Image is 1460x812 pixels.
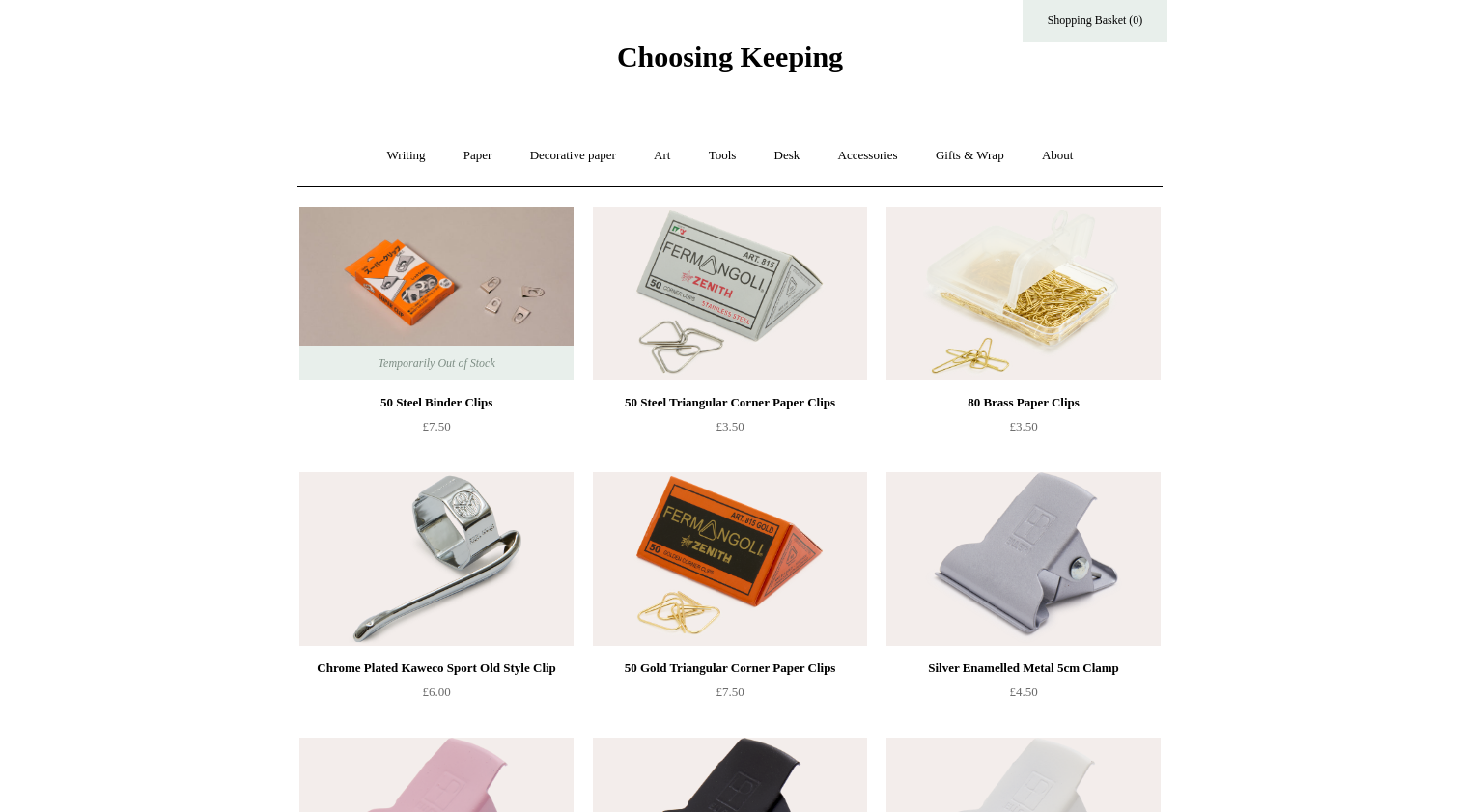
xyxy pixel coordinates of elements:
span: Choosing Keeping [617,41,843,72]
a: About [1025,130,1091,182]
span: £3.50 [716,419,744,434]
a: 50 Gold Triangular Corner Paper Clips £7.50 [593,657,867,736]
img: 50 Steel Binder Clips [299,207,574,380]
a: Chrome Plated Kaweco Sport Old Style Clip £6.00 [299,657,574,736]
img: 50 Steel Triangular Corner Paper Clips [593,207,867,380]
a: Accessories [821,130,915,182]
span: £7.50 [716,685,744,699]
a: Gifts & Wrap [918,130,1022,182]
a: Silver Enamelled Metal 5cm Clamp £4.50 [886,657,1161,736]
a: 50 Steel Triangular Corner Paper Clips 50 Steel Triangular Corner Paper Clips [593,207,867,380]
a: Chrome Plated Kaweco Sport Old Style Clip Chrome Plated Kaweco Sport Old Style Clip [299,472,574,646]
div: 50 Steel Triangular Corner Paper Clips [598,391,862,414]
div: 80 Brass Paper Clips [891,391,1156,414]
div: 50 Gold Triangular Corner Paper Clips [598,657,862,680]
a: Art [636,130,688,182]
a: 80 Brass Paper Clips £3.50 [886,391,1161,470]
a: 50 Steel Triangular Corner Paper Clips £3.50 [593,391,867,470]
img: 80 Brass Paper Clips [886,207,1161,380]
a: Decorative paper [513,130,633,182]
span: £7.50 [422,419,450,434]
span: £6.00 [422,685,450,699]
a: Silver Enamelled Metal 5cm Clamp Silver Enamelled Metal 5cm Clamp [886,472,1161,646]
img: Chrome Plated Kaweco Sport Old Style Clip [299,472,574,646]
span: £3.50 [1009,419,1037,434]
div: Silver Enamelled Metal 5cm Clamp [891,657,1156,680]
a: Tools [691,130,754,182]
a: 50 Steel Binder Clips 50 Steel Binder Clips Temporarily Out of Stock [299,207,574,380]
img: 50 Gold Triangular Corner Paper Clips [593,472,867,646]
a: Choosing Keeping [617,56,843,70]
span: Temporarily Out of Stock [358,346,514,380]
a: 50 Steel Binder Clips £7.50 [299,391,574,470]
a: 80 Brass Paper Clips 80 Brass Paper Clips [886,207,1161,380]
a: Desk [757,130,818,182]
a: 50 Gold Triangular Corner Paper Clips 50 Gold Triangular Corner Paper Clips [593,472,867,646]
div: 50 Steel Binder Clips [304,391,569,414]
span: £4.50 [1009,685,1037,699]
a: Paper [446,130,510,182]
img: Silver Enamelled Metal 5cm Clamp [886,472,1161,646]
div: Chrome Plated Kaweco Sport Old Style Clip [304,657,569,680]
a: Writing [370,130,443,182]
